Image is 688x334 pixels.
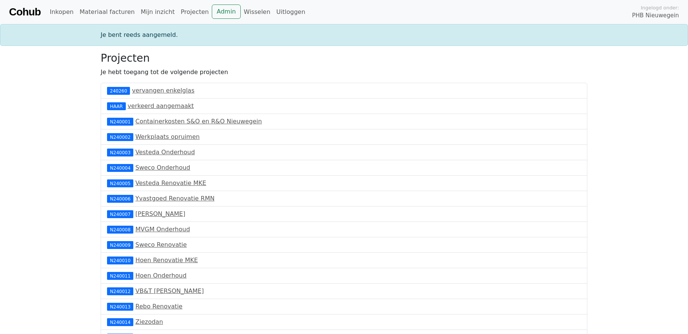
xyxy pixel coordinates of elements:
div: N240010 [107,257,133,264]
a: Inkopen [47,5,76,20]
a: Containerkosten S&O en R&O Nieuwegein [135,118,262,125]
div: HAAR [107,102,126,110]
a: Vesteda Renovatie MKE [135,179,206,187]
a: Sweco Onderhoud [135,164,190,171]
a: vervangen enkelglas [132,87,195,94]
a: Rebo Renovatie [135,303,182,310]
p: Je hebt toegang tot de volgende projecten [101,68,587,77]
a: Ziezodan [135,318,163,325]
div: N240004 [107,164,133,172]
a: [PERSON_NAME] [135,210,185,217]
span: Ingelogd onder: [641,4,679,11]
div: N240007 [107,210,133,218]
div: N240013 [107,303,133,310]
div: 240260 [107,87,130,94]
a: Mijn inzicht [138,5,178,20]
div: Je bent reeds aangemeld. [96,30,592,39]
a: Werkplaats opruimen [135,133,199,140]
a: Cohub [9,3,41,21]
a: Projecten [178,5,212,20]
a: VB&T [PERSON_NAME] [135,287,204,295]
div: N240012 [107,287,133,295]
span: PHB Nieuwegein [632,11,679,20]
div: N240002 [107,133,133,141]
div: N240008 [107,226,133,233]
div: N240001 [107,118,133,125]
a: verkeerd aangemaakt [128,102,194,109]
a: Yvastgoed Renovatie RMN [135,195,214,202]
div: N240005 [107,179,133,187]
a: Vesteda Onderhoud [135,149,195,156]
a: Materiaal facturen [77,5,138,20]
a: Sweco Renovatie [135,241,187,248]
a: Hoen Renovatie MKE [135,257,198,264]
div: N240014 [107,318,133,326]
div: N240009 [107,241,133,249]
div: N240011 [107,272,133,279]
div: N240006 [107,195,133,202]
a: Admin [212,5,241,19]
div: N240003 [107,149,133,156]
h3: Projecten [101,52,587,65]
a: Hoen Onderhoud [135,272,186,279]
a: Wisselen [241,5,273,20]
a: MVGM Onderhoud [135,226,190,233]
a: Uitloggen [273,5,308,20]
